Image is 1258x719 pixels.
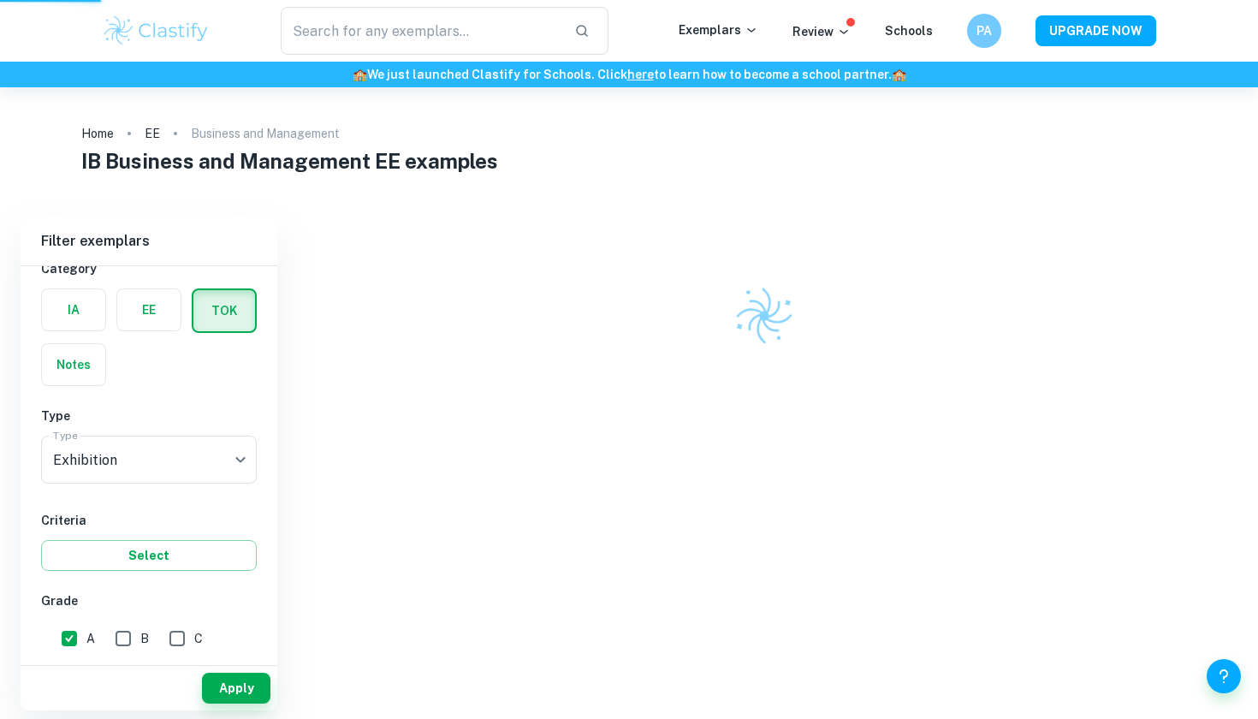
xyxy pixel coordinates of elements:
span: C [194,629,203,648]
button: Apply [202,673,270,704]
span: 🏫 [353,68,367,81]
span: A [86,629,95,648]
input: Search for any exemplars... [281,7,561,55]
button: Select [41,540,257,571]
h6: Grade [41,591,257,610]
a: Schools [885,24,933,38]
button: UPGRADE NOW [1035,15,1156,46]
button: Help and Feedback [1207,659,1241,693]
span: B [140,629,149,648]
a: here [627,68,654,81]
img: Clastify logo [727,279,800,352]
p: Business and Management [191,124,340,143]
h1: IB Business and Management EE examples [81,146,1177,176]
h6: Filter exemplars [21,217,277,265]
h6: Type [41,407,257,425]
button: PA [967,14,1001,48]
h6: Criteria [41,511,257,530]
button: Notes [42,344,105,385]
img: Clastify logo [102,14,211,48]
h6: Category [41,259,257,278]
div: Exhibition [41,436,257,484]
span: 🏫 [892,68,906,81]
label: Type [53,428,78,443]
button: IA [42,289,105,330]
p: Review [792,22,851,41]
h6: PA [975,21,994,40]
a: EE [145,122,160,146]
p: Exemplars [679,21,758,39]
a: Home [81,122,114,146]
button: TOK [193,290,255,331]
h6: We just launched Clastify for Schools. Click to learn how to become a school partner. [3,65,1255,84]
button: EE [117,289,181,330]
